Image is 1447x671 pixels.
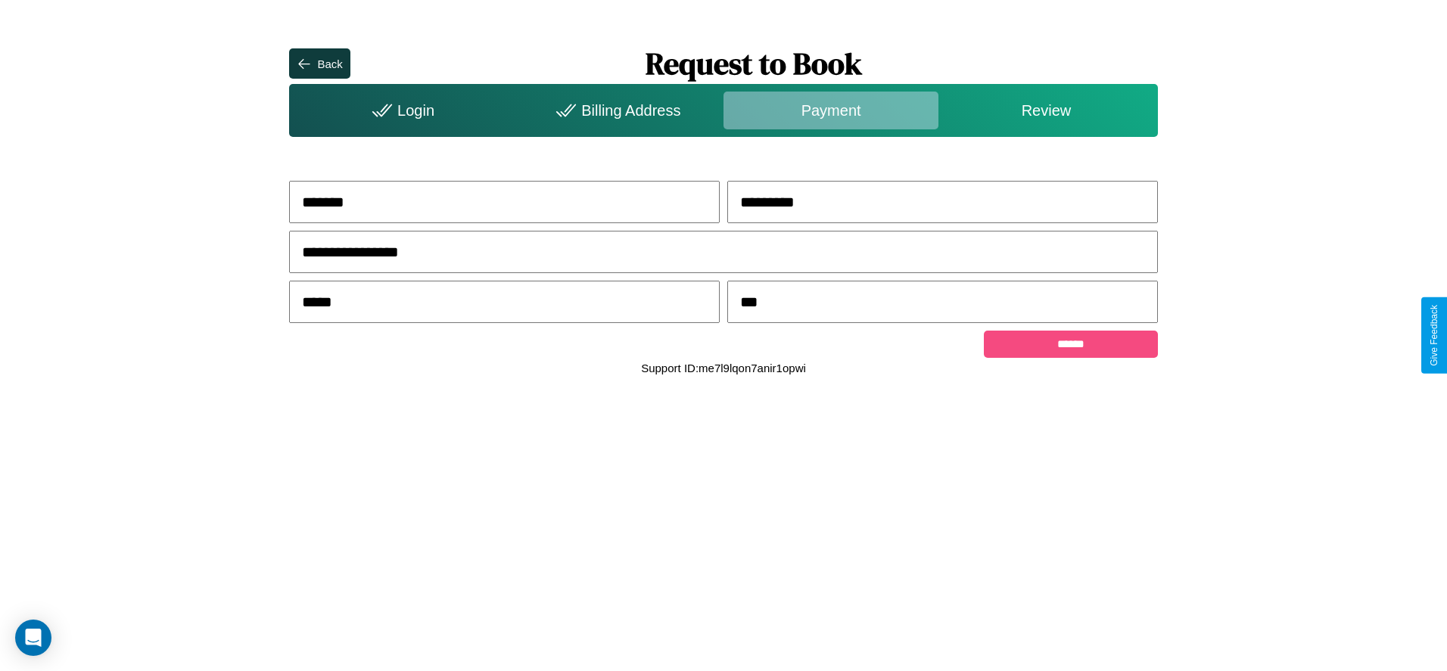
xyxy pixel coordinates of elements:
div: Review [938,92,1153,129]
p: Support ID: me7l9lqon7anir1opwi [641,358,806,378]
button: Back [289,48,350,79]
div: Billing Address [509,92,723,129]
div: Login [293,92,508,129]
div: Payment [723,92,938,129]
h1: Request to Book [350,43,1158,84]
div: Back [317,57,342,70]
div: Open Intercom Messenger [15,620,51,656]
div: Give Feedback [1429,305,1439,366]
